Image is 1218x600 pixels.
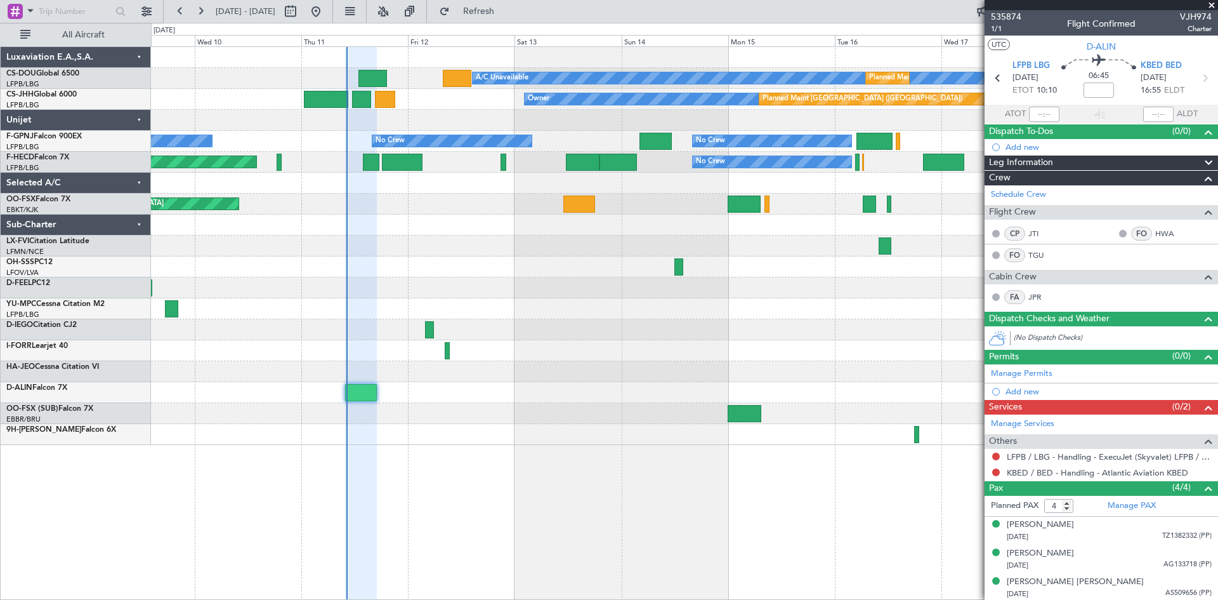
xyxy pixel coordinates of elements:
[6,142,39,152] a: LFPB/LBG
[1177,108,1198,121] span: ALDT
[1007,519,1074,531] div: [PERSON_NAME]
[6,237,89,245] a: LX-FVICitation Latitude
[376,131,405,150] div: No Crew
[6,70,79,77] a: CS-DOUGlobal 6500
[1180,10,1212,23] span: VJH974
[6,363,99,371] a: HA-JEOCessna Citation VI
[1172,124,1191,138] span: (0/0)
[1005,386,1212,397] div: Add new
[6,426,116,434] a: 9H-[PERSON_NAME]Falcon 6X
[6,154,34,161] span: F-HECD
[763,90,962,109] div: Planned Maint [GEOGRAPHIC_DATA] ([GEOGRAPHIC_DATA])
[6,133,34,140] span: F-GPNJ
[989,400,1022,415] span: Services
[1007,532,1028,542] span: [DATE]
[941,35,1048,46] div: Wed 17
[1089,70,1109,83] span: 06:45
[476,69,528,88] div: A/C Unavailable
[6,100,39,110] a: LFPB/LBG
[6,279,32,287] span: D-FEEL
[6,196,70,203] a: OO-FSXFalcon 7X
[1028,228,1057,239] a: JTI
[1131,227,1152,241] div: FO
[1163,559,1212,570] span: AG133718 (PP)
[216,6,275,17] span: [DATE] - [DATE]
[6,247,44,257] a: LFMN/NCE
[1172,349,1191,363] span: (0/0)
[728,35,835,46] div: Mon 15
[1180,23,1212,34] span: Charter
[6,426,81,434] span: 9H-[PERSON_NAME]
[6,415,41,424] a: EBBR/BRU
[989,124,1053,139] span: Dispatch To-Dos
[6,258,34,266] span: OH-SSS
[1007,576,1144,589] div: [PERSON_NAME] [PERSON_NAME]
[1141,60,1182,72] span: KBED BED
[1141,84,1161,97] span: 16:55
[622,35,728,46] div: Sun 14
[6,342,32,350] span: I-FORR
[1087,40,1116,53] span: D-ALIN
[6,321,77,329] a: D-IEGOCitation CJ2
[6,405,58,413] span: OO-FSX (SUB)
[6,279,50,287] a: D-FEELPC12
[1155,228,1184,239] a: HWA
[991,500,1038,512] label: Planned PAX
[1108,500,1156,512] a: Manage PAX
[835,35,941,46] div: Tue 16
[696,152,725,171] div: No Crew
[1005,108,1026,121] span: ATOT
[6,133,82,140] a: F-GPNJFalcon 900EX
[989,270,1037,284] span: Cabin Crew
[989,434,1017,449] span: Others
[1162,531,1212,542] span: TZ1382332 (PP)
[433,1,509,22] button: Refresh
[1165,588,1212,599] span: AS509656 (PP)
[1067,17,1136,30] div: Flight Confirmed
[991,10,1021,23] span: 535874
[1012,72,1038,84] span: [DATE]
[6,384,32,392] span: D-ALIN
[1007,561,1028,570] span: [DATE]
[1141,72,1167,84] span: [DATE]
[1007,589,1028,599] span: [DATE]
[6,91,34,98] span: CS-JHH
[6,310,39,319] a: LFPB/LBG
[1012,60,1050,72] span: LFPB LBG
[989,481,1003,496] span: Pax
[1028,250,1057,261] a: TGU
[452,7,506,16] span: Refresh
[991,368,1052,380] a: Manage Permits
[989,171,1011,185] span: Crew
[14,25,138,45] button: All Aircraft
[1007,451,1212,462] a: LFPB / LBG - Handling - ExecuJet (Skyvalet) LFPB / LBG
[195,35,301,46] div: Wed 10
[1029,107,1059,122] input: --:--
[1012,84,1033,97] span: ETOT
[6,196,36,203] span: OO-FSX
[6,363,35,371] span: HA-JEO
[6,154,69,161] a: F-HECDFalcon 7X
[1007,547,1074,560] div: [PERSON_NAME]
[6,300,36,308] span: YU-MPC
[696,131,725,150] div: No Crew
[514,35,621,46] div: Sat 13
[6,163,39,173] a: LFPB/LBG
[1005,142,1212,152] div: Add new
[989,205,1036,220] span: Flight Crew
[989,156,1053,170] span: Leg Information
[989,312,1110,326] span: Dispatch Checks and Weather
[1007,467,1188,478] a: KBED / BED - Handling - Atlantic Aviation KBED
[33,30,134,39] span: All Aircraft
[991,23,1021,34] span: 1/1
[869,69,1069,88] div: Planned Maint [GEOGRAPHIC_DATA] ([GEOGRAPHIC_DATA])
[6,268,39,277] a: LFOV/LVA
[6,300,105,308] a: YU-MPCCessna Citation M2
[408,35,514,46] div: Fri 12
[1004,227,1025,241] div: CP
[6,384,67,392] a: D-ALINFalcon 7X
[6,91,77,98] a: CS-JHHGlobal 6000
[1172,481,1191,494] span: (4/4)
[988,39,1010,50] button: UTC
[1004,290,1025,304] div: FA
